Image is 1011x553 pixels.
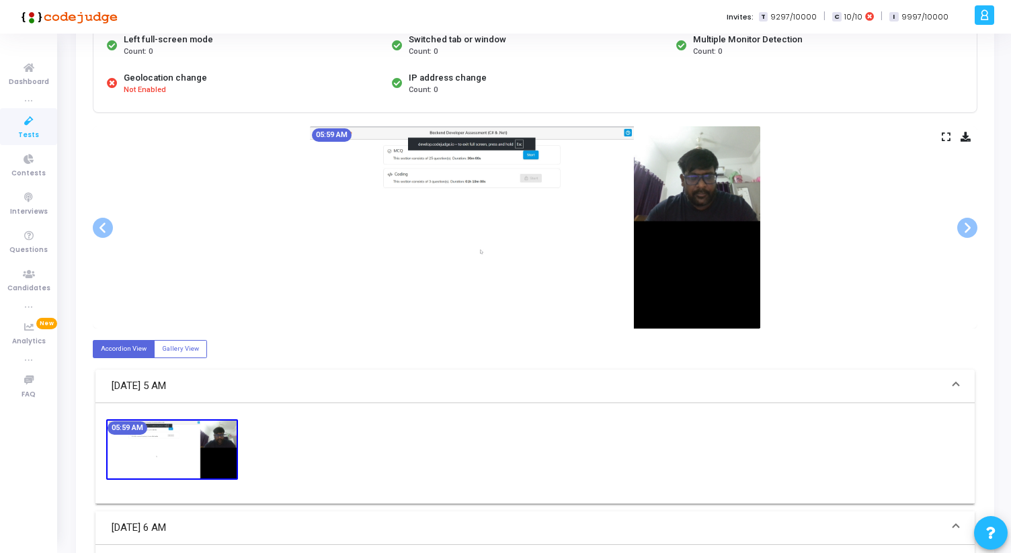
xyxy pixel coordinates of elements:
[409,85,438,96] span: Count: 0
[95,403,975,503] div: [DATE] 5 AM
[10,206,48,218] span: Interviews
[112,520,942,536] mat-panel-title: [DATE] 6 AM
[310,126,760,329] img: screenshot-1759019372992.jpeg
[823,9,825,24] span: |
[759,12,768,22] span: T
[124,46,153,58] span: Count: 0
[95,511,975,545] mat-expansion-panel-header: [DATE] 6 AM
[844,11,862,23] span: 10/10
[11,168,46,179] span: Contests
[95,370,975,403] mat-expansion-panel-header: [DATE] 5 AM
[693,46,722,58] span: Count: 0
[312,128,352,142] mat-chip: 05:59 AM
[17,3,118,30] img: logo
[881,9,883,24] span: |
[106,419,238,480] img: screenshot-1759019372992.jpeg
[124,71,207,85] div: Geolocation change
[9,245,48,256] span: Questions
[409,33,506,46] div: Switched tab or window
[9,77,49,88] span: Dashboard
[770,11,817,23] span: 9297/10000
[832,12,841,22] span: C
[889,12,898,22] span: I
[22,389,36,400] span: FAQ
[18,130,39,141] span: Tests
[108,421,147,435] mat-chip: 05:59 AM
[124,33,213,46] div: Left full-screen mode
[154,340,207,358] label: Gallery View
[124,85,166,96] span: Not Enabled
[409,46,438,58] span: Count: 0
[112,378,942,394] mat-panel-title: [DATE] 5 AM
[93,340,155,358] label: Accordion View
[7,283,50,294] span: Candidates
[727,11,754,23] label: Invites:
[693,33,803,46] div: Multiple Monitor Detection
[901,11,948,23] span: 9997/10000
[409,71,487,85] div: IP address change
[12,336,46,347] span: Analytics
[36,318,57,329] span: New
